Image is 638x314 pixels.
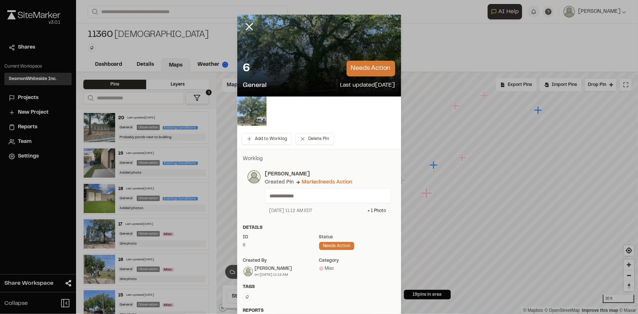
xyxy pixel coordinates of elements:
[243,284,395,290] div: Tags
[319,242,354,250] div: needs action
[255,272,292,277] div: on [DATE] 11:12 AM
[243,61,250,76] p: 6
[319,234,395,241] div: Status
[295,133,334,145] button: Delete Pin
[347,61,395,76] p: needs action
[244,267,253,276] img: Jamie Russell
[243,155,395,163] p: Worklog
[243,224,395,231] div: Details
[265,170,391,178] p: [PERSON_NAME]
[302,178,352,186] div: Marked needs action
[243,257,319,264] div: Created by
[243,234,319,241] div: ID
[243,81,267,91] p: General
[319,257,395,264] div: category
[255,265,292,272] div: [PERSON_NAME]
[368,208,386,214] div: + 1 Photo
[248,170,261,184] img: photo
[243,307,395,314] div: Reports
[269,208,313,214] div: [DATE] 11:12 AM EDT
[242,133,292,145] button: Add to Worklog
[319,265,395,272] div: Misc
[340,81,395,91] p: Last updated [DATE]
[243,242,319,249] div: 6
[265,178,294,186] div: Created Pin
[237,97,267,126] img: file
[243,293,251,301] button: Edit Tags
